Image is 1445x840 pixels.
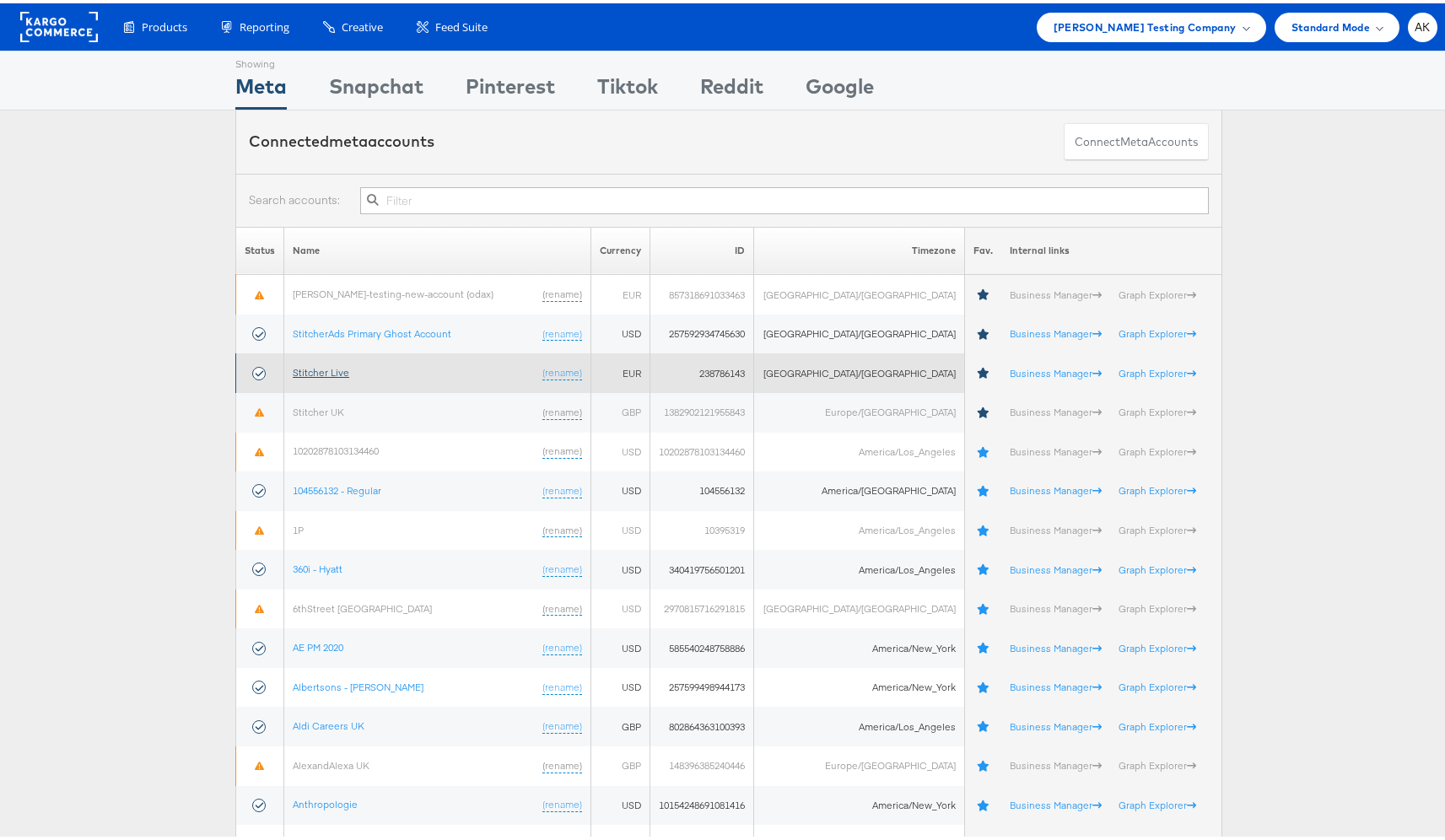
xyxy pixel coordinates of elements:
a: Graph Explorer [1119,599,1196,611]
td: 148396385240446 [650,743,754,783]
a: Business Manager [1010,363,1102,376]
td: GBP [591,390,650,429]
a: Business Manager [1010,402,1102,415]
a: Business Manager [1010,481,1102,493]
td: America/New_York [754,783,964,822]
th: Currency [591,223,650,272]
div: Meta [235,68,287,106]
a: (rename) [542,402,582,417]
td: EUR [591,272,650,311]
span: meta [329,128,368,148]
a: Business Manager [1010,442,1102,455]
div: Pinterest [466,68,555,106]
td: America/Los_Angeles [754,508,964,547]
a: (rename) [542,284,582,299]
td: USD [591,783,650,822]
a: Business Manager [1010,520,1102,533]
a: (rename) [542,441,582,455]
span: Creative [342,16,383,32]
button: ConnectmetaAccounts [1064,120,1209,158]
td: 1382902121955843 [650,390,754,429]
td: USD [591,311,650,351]
a: (rename) [542,716,582,730]
a: Graph Explorer [1119,638,1196,651]
th: ID [650,223,754,272]
a: Graph Explorer [1119,481,1196,493]
a: (rename) [542,559,582,573]
td: America/Los_Angeles [754,429,964,469]
a: Business Manager [1010,677,1102,690]
td: USD [591,547,650,586]
a: 360i - Hyatt [293,559,342,572]
td: 2970815716291815 [650,586,754,626]
a: (rename) [542,520,582,535]
td: EUR [591,350,650,390]
a: (rename) [542,599,582,613]
a: Graph Explorer [1119,756,1196,768]
a: Business Manager [1010,599,1102,611]
a: 1P [293,520,304,533]
td: GBP [591,743,650,783]
a: 10202878103134460 [293,441,379,454]
a: Graph Explorer [1119,442,1196,455]
td: America/Los_Angeles [754,703,964,743]
a: StitcherAds Primary Ghost Account [293,324,451,337]
a: (rename) [542,677,582,692]
a: Business Manager [1010,756,1102,768]
td: 802864363100393 [650,703,754,743]
a: [PERSON_NAME]-testing-new-account (odax) [293,284,493,297]
a: Stitcher UK [293,402,344,415]
td: 340419756501201 [650,547,754,586]
a: Graph Explorer [1119,324,1196,337]
span: Standard Mode [1291,15,1370,33]
td: USD [591,586,650,626]
a: Business Manager [1010,795,1102,808]
a: AE PM 2020 [293,638,343,650]
td: 585540248758886 [650,625,754,665]
td: 104556132 [650,468,754,508]
div: Google [806,68,874,106]
div: Connected accounts [249,127,434,149]
td: USD [591,625,650,665]
a: 6thStreet [GEOGRAPHIC_DATA] [293,599,432,611]
th: Name [284,223,591,272]
a: (rename) [542,756,582,770]
a: Aldi Careers UK [293,716,364,729]
td: [GEOGRAPHIC_DATA]/[GEOGRAPHIC_DATA] [754,311,964,351]
a: (rename) [542,363,582,377]
a: Graph Explorer [1119,560,1196,573]
a: Business Manager [1010,560,1102,573]
td: Europe/[GEOGRAPHIC_DATA] [754,390,964,429]
a: Graph Explorer [1119,677,1196,690]
a: Graph Explorer [1119,795,1196,808]
span: [PERSON_NAME] Testing Company [1054,15,1237,33]
div: Tiktok [597,68,658,106]
td: USD [591,665,650,704]
td: America/New_York [754,665,964,704]
a: Business Manager [1010,285,1102,298]
a: 104556132 - Regular [293,481,381,493]
td: America/Los_Angeles [754,547,964,586]
a: Graph Explorer [1119,402,1196,415]
a: Business Manager [1010,324,1102,337]
td: 257592934745630 [650,311,754,351]
a: (rename) [542,481,582,495]
div: Reddit [700,68,763,106]
input: Filter [360,184,1209,211]
a: AlexandAlexa UK [293,756,369,768]
td: 10395319 [650,508,754,547]
td: Europe/[GEOGRAPHIC_DATA] [754,743,964,783]
td: 857318691033463 [650,272,754,311]
td: America/New_York [754,625,964,665]
td: GBP [591,703,650,743]
span: Reporting [240,16,289,32]
a: Graph Explorer [1119,363,1196,376]
a: Business Manager [1010,638,1102,651]
td: 10154248691081416 [650,783,754,822]
a: Business Manager [1010,717,1102,730]
td: [GEOGRAPHIC_DATA]/[GEOGRAPHIC_DATA] [754,350,964,390]
a: Stitcher Live [293,363,349,375]
th: Status [236,223,284,272]
td: [GEOGRAPHIC_DATA]/[GEOGRAPHIC_DATA] [754,586,964,626]
span: Feed Suite [435,16,488,32]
